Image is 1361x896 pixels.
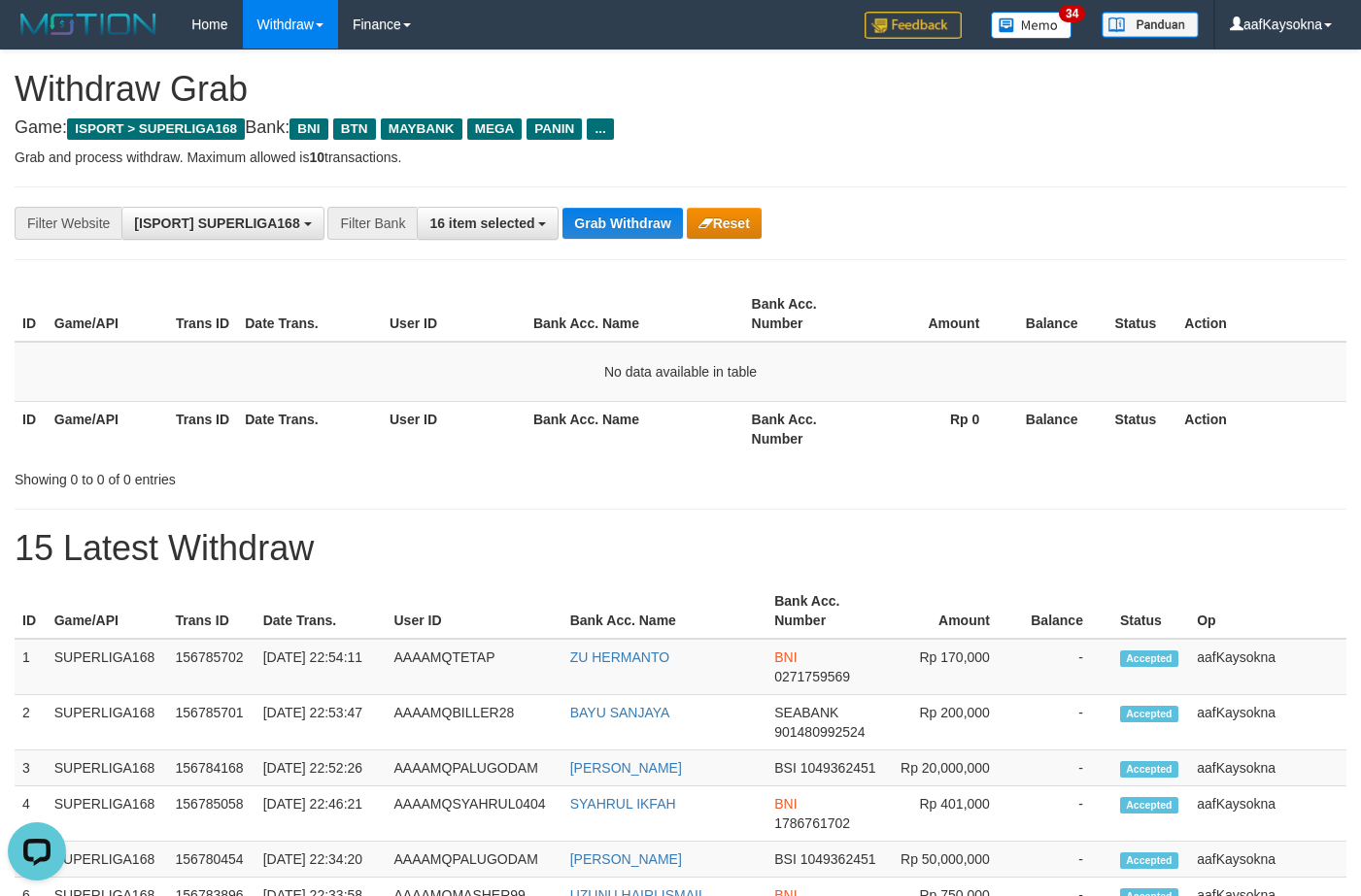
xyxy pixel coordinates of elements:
td: Rp 401,000 [884,786,1019,842]
th: Status [1106,401,1176,456]
th: User ID [382,401,526,456]
th: Op [1189,583,1346,639]
th: Bank Acc. Name [526,286,744,342]
td: AAAAMQPALUGODAM [387,842,562,878]
td: [DATE] 22:53:47 [255,695,387,750]
td: - [1019,695,1112,750]
td: Rp 20,000,000 [884,750,1019,786]
button: 16 item selected [417,207,559,240]
td: 2 [15,695,47,750]
th: Game/API [47,401,168,456]
h1: 15 Latest Withdraw [15,529,1346,568]
td: - [1019,786,1112,842]
td: aafKaysokna [1189,639,1346,695]
th: Bank Acc. Number [744,286,865,342]
a: BAYU SANJAYA [570,705,670,720]
th: Game/API [47,286,168,342]
td: 156785701 [168,695,255,750]
span: MAYBANK [381,118,462,140]
button: Grab Withdraw [562,208,682,239]
span: Accepted [1120,706,1178,722]
th: Rp 0 [865,401,1009,456]
a: [PERSON_NAME] [570,760,682,776]
td: aafKaysokna [1189,750,1346,786]
img: MOTION_logo.png [15,10,162,39]
td: aafKaysokna [1189,695,1346,750]
td: - [1019,842,1112,878]
td: 156780454 [168,842,255,878]
span: BTN [333,118,376,140]
td: 1 [15,639,47,695]
th: Game/API [47,583,168,639]
th: Trans ID [168,583,255,639]
div: Filter Bank [327,207,417,240]
td: [DATE] 22:34:20 [255,842,387,878]
th: ID [15,401,47,456]
td: SUPERLIGA168 [47,842,168,878]
p: Grab and process withdraw. Maximum allowed is transactions. [15,148,1346,167]
td: 4 [15,786,47,842]
td: SUPERLIGA168 [47,786,168,842]
span: BNI [774,649,797,665]
th: Date Trans. [237,286,382,342]
span: Accepted [1120,852,1178,869]
td: Rp 200,000 [884,695,1019,750]
h4: Game: Bank: [15,118,1346,138]
td: [DATE] 22:46:21 [255,786,387,842]
span: Copy 901480992524 to clipboard [774,724,865,740]
span: Accepted [1120,797,1178,813]
span: BSI [774,760,797,776]
th: Bank Acc. Number [766,583,884,639]
span: Copy 1786761702 to clipboard [774,815,850,831]
h1: Withdraw Grab [15,70,1346,109]
span: ISPORT > SUPERLIGA168 [67,118,245,140]
span: MEGA [467,118,523,140]
th: Bank Acc. Name [526,401,744,456]
td: AAAAMQSYAHRUL0404 [387,786,562,842]
a: [PERSON_NAME] [570,851,682,867]
span: SEABANK [774,705,838,720]
span: Copy 1049362451 to clipboard [800,851,876,867]
th: Date Trans. [237,401,382,456]
div: Filter Website [15,207,121,240]
th: Trans ID [168,286,237,342]
th: Date Trans. [255,583,387,639]
img: Feedback.jpg [865,12,962,39]
th: Action [1176,286,1346,342]
td: AAAAMQPALUGODAM [387,750,562,786]
th: Balance [1019,583,1112,639]
td: [DATE] 22:52:26 [255,750,387,786]
td: AAAAMQTETAP [387,639,562,695]
td: aafKaysokna [1189,786,1346,842]
td: No data available in table [15,342,1346,402]
span: PANIN [527,118,582,140]
span: Copy 0271759569 to clipboard [774,669,850,684]
td: [DATE] 22:54:11 [255,639,387,695]
td: Rp 170,000 [884,639,1019,695]
th: ID [15,286,47,342]
span: Copy 1049362451 to clipboard [800,760,876,776]
img: panduan.png [1102,12,1199,38]
td: SUPERLIGA168 [47,695,168,750]
th: Balance [1008,286,1106,342]
th: Amount [865,286,1009,342]
td: 3 [15,750,47,786]
span: ... [587,118,613,140]
th: Bank Acc. Number [744,401,865,456]
td: 156784168 [168,750,255,786]
a: ZU HERMANTO [570,649,669,665]
span: Accepted [1120,650,1178,667]
span: 16 item selected [429,216,534,231]
td: - [1019,639,1112,695]
button: Reset [687,208,762,239]
button: [ISPORT] SUPERLIGA168 [121,207,323,240]
th: Balance [1008,401,1106,456]
td: aafKaysokna [1189,842,1346,878]
span: BNI [289,118,327,140]
th: Status [1106,286,1176,342]
th: User ID [387,583,562,639]
img: Button%20Memo.svg [991,12,1072,39]
th: Status [1112,583,1189,639]
td: - [1019,750,1112,786]
td: SUPERLIGA168 [47,639,168,695]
